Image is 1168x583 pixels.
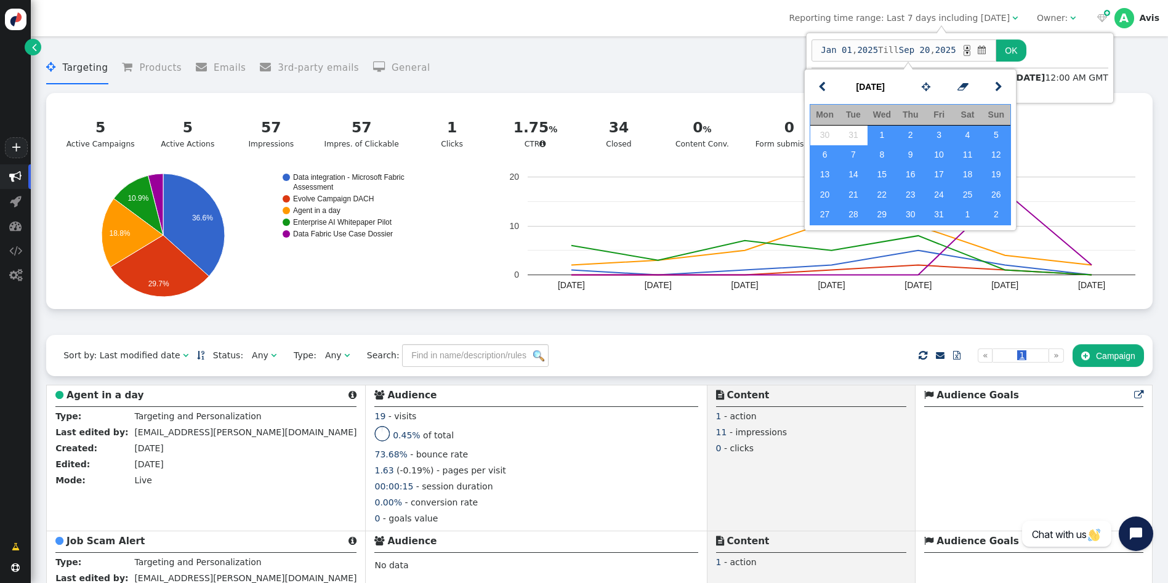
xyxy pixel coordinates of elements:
span: - goals value [383,513,438,523]
span:  [1134,390,1143,400]
div: Reporting time range: 12:00 AM GMT [812,71,1108,84]
b: Type: [55,411,81,421]
span: - session duration [416,481,493,491]
div: Active Campaigns [66,117,135,150]
span:  [539,140,546,148]
span:  [374,390,384,400]
text: [DATE] [644,280,671,290]
span: Type: [285,349,316,362]
text: 0 [514,270,519,279]
span: (-0.19%) [397,465,433,475]
img: icon_search.png [533,350,544,361]
text: Data Fabric Use Case Dossier [293,230,393,238]
a: » [1049,348,1064,363]
a:  [197,350,204,360]
text: [DATE] [558,280,585,290]
b: Audience [387,390,437,401]
div: Impressions [241,117,302,150]
text: Assessment [293,183,334,191]
text: 20 [509,172,519,182]
div: Avis [1139,13,1159,23]
a:   [1095,12,1110,25]
a:  [944,344,969,366]
text: [DATE] [818,280,845,290]
li: Targeting [46,52,108,84]
a:  [3,536,28,558]
span:  [716,390,724,400]
span: of total [423,430,454,440]
span: - impressions [730,427,787,437]
div: Closed [589,117,650,150]
span: Reporting time range: Last 7 days including [DATE] [789,13,1010,23]
b: Audience Goals [936,536,1019,547]
div: 1 [422,117,483,139]
a: 0Content Conv. [664,110,740,158]
a: 5Active Campaigns [58,110,142,158]
div: ▼ [964,50,970,56]
div: 0 [755,117,823,139]
span: 0.00% [374,497,401,507]
span:  [976,44,988,57]
div: A chart. [55,174,485,297]
span:  [10,195,22,207]
span: - action [724,411,757,421]
div: 1.75 [505,117,566,139]
b: Audience Goals [936,390,1019,401]
span: 1 [716,557,722,567]
span: [DATE] [134,459,163,469]
button: OK [996,39,1026,62]
div: 0 [672,117,733,139]
div: Form submissions [755,117,823,150]
a:  [25,39,41,55]
span: 73.68% [374,449,407,459]
input: Find in name/description/rules [402,344,549,366]
span:  [924,536,933,545]
span:  [11,563,20,572]
span:  [924,390,933,400]
svg: A chart. [491,174,1135,297]
span: [EMAIL_ADDRESS][PERSON_NAME][DOMAIN_NAME] [134,573,356,583]
span: Search: [358,350,400,360]
span: Live [134,475,152,485]
div: Any [325,349,342,362]
span:  [374,536,384,545]
span:  [260,62,278,73]
span: Jan [821,44,836,57]
li: 3rd-party emails [260,52,359,84]
a: « [978,348,993,363]
span:  [9,220,22,232]
span: 0.45% [393,430,420,440]
text: 18.8% [110,229,131,238]
span:  [183,351,188,360]
span: 20 [920,44,930,57]
div: Impres. of Clickable [324,117,399,150]
text: Enterprise AI Whitepaper Pilot [293,218,392,227]
div: CTR [505,117,566,150]
button: Campaign [1073,344,1144,366]
span:  [9,244,22,257]
div: 5 [66,117,135,139]
text: [DATE] [731,280,758,290]
b: Edited: [55,459,90,469]
span:  [1081,351,1090,361]
b: Created: [55,443,97,453]
span: 1 [1017,350,1026,360]
li: General [373,52,430,84]
a: 57Impres. of Clickable [316,110,406,158]
span: 11 [716,427,727,437]
text: 36.6% [192,214,213,222]
span:  [373,62,392,73]
a: 5Active Actions [150,110,225,158]
a: 34Closed [581,110,656,158]
div: A [1114,8,1134,28]
img: logo-icon.svg [5,9,26,30]
a: 0Form submissions [747,110,831,158]
div: 57 [241,117,302,139]
div: Clicks [422,117,483,150]
span:  [196,62,214,73]
b: Job Scam Alert [66,536,145,547]
span:  [919,348,927,363]
div: Any [252,349,268,362]
li: Products [122,52,182,84]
